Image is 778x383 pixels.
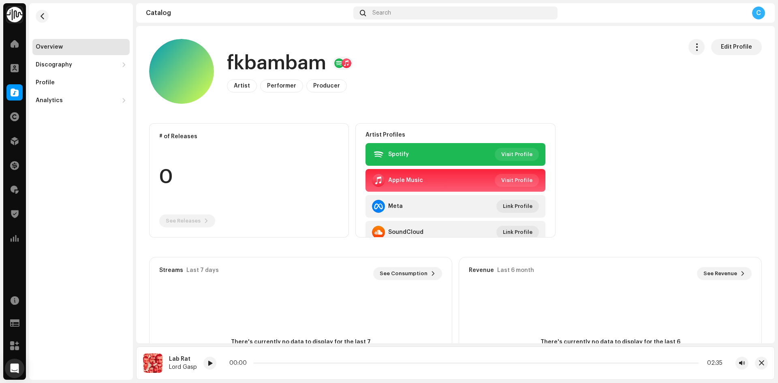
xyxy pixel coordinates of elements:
[146,10,350,16] div: Catalog
[365,132,405,138] strong: Artist Profiles
[36,44,63,50] div: Overview
[388,177,423,184] div: Apple Music
[143,353,162,373] img: c6027df8-bc39-47cf-920e-52b7158fd25d
[267,83,296,89] span: Performer
[388,229,423,235] div: SoundCloud
[159,267,183,274] div: Streams
[721,39,752,55] span: Edit Profile
[697,267,752,280] button: See Revenue
[36,62,72,68] div: Discography
[388,203,403,210] div: Meta
[313,83,340,89] span: Producer
[711,39,762,55] button: Edit Profile
[149,123,349,238] re-o-card-data: # of Releases
[496,226,539,239] button: Link Profile
[373,267,442,280] button: See Consumption
[169,364,197,370] div: Lord Gasp
[495,174,539,187] button: Visit Profile
[469,267,494,274] div: Revenue
[36,79,55,86] div: Profile
[36,97,63,104] div: Analytics
[186,267,219,274] div: Last 7 days
[229,360,250,366] div: 00:00
[702,360,722,366] div: 02:35
[752,6,765,19] div: C
[6,6,23,23] img: 0f74c21f-6d1c-4dbc-9196-dbddad53419e
[537,338,683,355] span: There's currently no data to display for the last 6 month. Check back soon for updates.
[372,10,391,16] span: Search
[495,148,539,161] button: Visit Profile
[388,151,409,158] div: Spotify
[32,92,130,109] re-m-nav-dropdown: Analytics
[5,359,24,378] div: Open Intercom Messenger
[32,39,130,55] re-m-nav-item: Overview
[703,265,737,282] span: See Revenue
[497,267,534,274] div: Last 6 month
[496,200,539,213] button: Link Profile
[501,172,532,188] span: Visit Profile
[227,50,326,76] h1: fkbambam
[169,356,197,362] div: Lab Rat
[228,338,374,355] span: There's currently no data to display for the last 7 days. Check back soon for updates.
[503,198,532,214] span: Link Profile
[234,83,250,89] span: Artist
[503,224,532,240] span: Link Profile
[501,146,532,163] span: Visit Profile
[32,57,130,73] re-m-nav-dropdown: Discography
[380,265,427,282] span: See Consumption
[32,75,130,91] re-m-nav-item: Profile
